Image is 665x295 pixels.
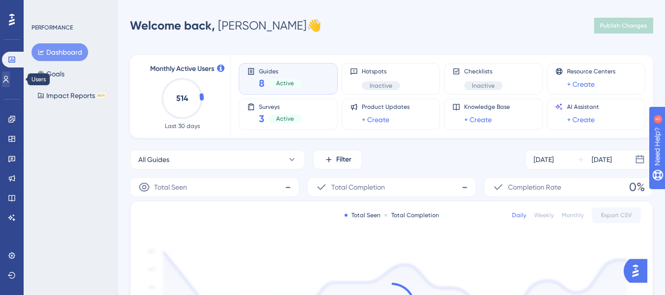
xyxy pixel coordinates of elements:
[276,79,294,87] span: Active
[362,103,410,111] span: Product Updates
[259,112,264,126] span: 3
[138,154,169,165] span: All Guides
[362,67,400,75] span: Hotspots
[567,114,595,126] a: + Create
[592,207,641,223] button: Export CSV
[130,150,305,169] button: All Guides
[32,65,70,83] button: Goals
[624,256,653,286] iframe: UserGuiding AI Assistant Launcher
[629,179,645,195] span: 0%
[472,82,495,90] span: Inactive
[32,24,73,32] div: PERFORMANCE
[176,94,189,103] text: 514
[534,154,554,165] div: [DATE]
[97,93,106,98] div: BETA
[130,18,321,33] div: [PERSON_NAME] 👋
[534,211,554,219] div: Weekly
[150,63,214,75] span: Monthly Active Users
[464,103,510,111] span: Knowledge Base
[68,5,71,13] div: 5
[259,103,302,110] span: Surveys
[567,67,615,75] span: Resource Centers
[592,154,612,165] div: [DATE]
[464,114,492,126] a: + Create
[462,179,468,195] span: -
[600,22,647,30] span: Publish Changes
[362,114,389,126] a: + Create
[594,18,653,33] button: Publish Changes
[562,211,584,219] div: Monthly
[370,82,392,90] span: Inactive
[345,211,380,219] div: Total Seen
[313,150,362,169] button: Filter
[512,211,526,219] div: Daily
[154,181,187,193] span: Total Seen
[32,87,112,104] button: Impact ReportsBETA
[165,122,200,130] span: Last 30 days
[508,181,561,193] span: Completion Rate
[276,115,294,123] span: Active
[285,179,291,195] span: -
[464,67,503,75] span: Checklists
[130,18,215,33] span: Welcome back,
[23,2,62,14] span: Need Help?
[259,76,264,90] span: 8
[567,103,599,111] span: AI Assistant
[567,78,595,90] a: + Create
[336,154,351,165] span: Filter
[601,211,632,219] span: Export CSV
[384,211,439,219] div: Total Completion
[331,181,385,193] span: Total Completion
[32,43,88,61] button: Dashboard
[259,67,302,74] span: Guides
